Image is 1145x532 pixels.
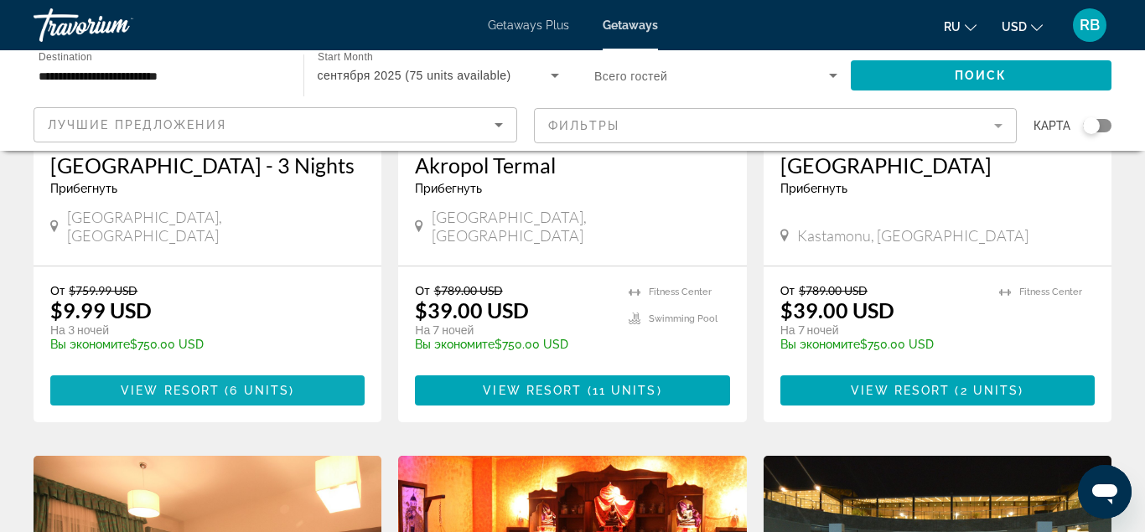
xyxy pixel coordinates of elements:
p: $750.00 USD [415,338,611,351]
p: $39.00 USD [415,297,529,323]
span: [GEOGRAPHIC_DATA], [GEOGRAPHIC_DATA] [432,208,730,245]
button: View Resort(2 units) [780,375,1095,405]
span: Вы экономите [415,338,495,351]
p: На 7 ночей [780,323,982,338]
span: RB [1080,17,1100,34]
span: USD [1002,20,1027,34]
span: View Resort [121,384,220,397]
span: ( ) [950,384,1023,397]
span: [GEOGRAPHIC_DATA], [GEOGRAPHIC_DATA] [67,208,365,245]
span: Вы экономите [780,338,860,351]
span: Destination [39,51,92,62]
a: Getaways [603,18,658,32]
a: Travorium [34,3,201,47]
iframe: Кнопка запуска окна обмена сообщениями [1078,465,1132,519]
p: На 7 ночей [415,323,611,338]
span: Kastamonu, [GEOGRAPHIC_DATA] [797,226,1028,245]
mat-select: Sort by [48,115,503,135]
button: Change language [944,14,977,39]
a: Getaways Plus [488,18,569,32]
span: От [50,283,65,297]
button: View Resort(11 units) [415,375,729,405]
span: Fitness Center [1019,287,1082,297]
span: $789.00 USD [799,283,868,297]
span: Вы экономите [50,338,130,351]
span: $759.99 USD [69,283,137,297]
span: ( ) [220,384,294,397]
p: На 3 ночей [50,323,348,338]
a: [GEOGRAPHIC_DATA] - 3 Nights [50,152,365,178]
span: 11 units [593,384,657,397]
a: [GEOGRAPHIC_DATA] [780,152,1095,178]
span: От [780,283,795,297]
span: карта [1034,114,1070,137]
span: Start Month [318,52,373,63]
span: Прибегнуть [415,182,482,195]
span: Fitness Center [649,287,712,297]
span: View Resort [483,384,582,397]
span: ( ) [582,384,661,397]
span: $789.00 USD [434,283,503,297]
span: Прибегнуть [780,182,847,195]
p: $750.00 USD [780,338,982,351]
button: Filter [534,107,1018,144]
span: View Resort [851,384,950,397]
span: 6 units [230,384,289,397]
span: Поиск [955,69,1008,82]
span: Прибегнуть [50,182,117,195]
span: От [415,283,429,297]
button: Поиск [851,60,1112,90]
p: $39.00 USD [780,297,894,323]
span: Swimming Pool [649,313,718,324]
a: Akropol Termal [415,152,729,178]
span: ru [944,20,961,34]
p: $9.99 USD [50,297,152,323]
p: $750.00 USD [50,338,348,351]
button: Change currency [1002,14,1043,39]
span: Всего гостей [594,70,667,83]
button: User Menu [1068,8,1111,43]
button: View Resort(6 units) [50,375,365,405]
span: Лучшие предложения [48,118,226,132]
span: 2 units [961,384,1019,397]
span: сентября 2025 (75 units available) [318,69,511,82]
